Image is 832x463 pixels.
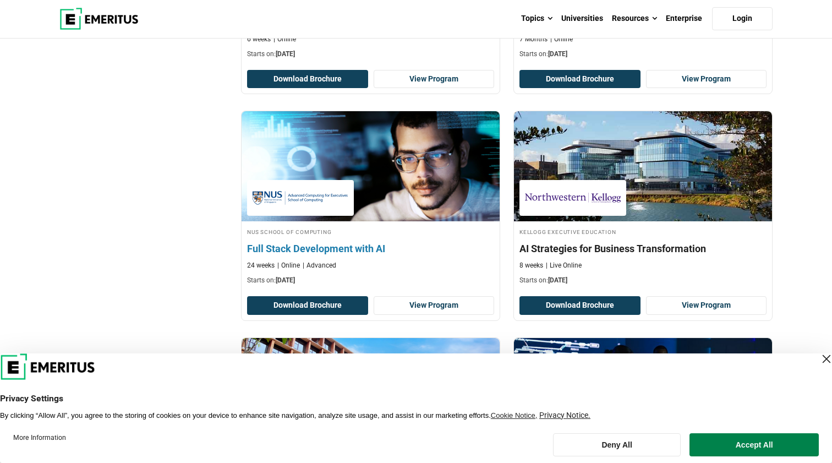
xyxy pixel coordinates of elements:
p: Online [273,35,296,44]
p: Starts on: [247,50,494,59]
p: 6 weeks [247,35,271,44]
h4: AI Strategies for Business Transformation [519,242,767,255]
span: [DATE] [548,276,567,284]
img: AI Strategy and Leadership Program: Thriving in the New World of AI | Online AI and Machine Learn... [514,338,772,448]
img: NUS School of Computing [253,186,348,210]
h4: NUS School of Computing [247,227,494,236]
button: Download Brochure [519,296,641,315]
p: Online [277,261,300,270]
a: View Program [646,296,767,315]
p: Starts on: [519,50,767,59]
a: AI and Machine Learning Course by Kellogg Executive Education - November 13, 2025 Kellogg Executi... [514,111,772,291]
p: 24 weeks [247,261,275,270]
p: 7 Months [519,35,548,44]
a: Login [712,7,773,30]
p: Starts on: [519,276,767,285]
button: Download Brochure [519,70,641,89]
p: Live Online [546,261,582,270]
a: View Program [646,70,767,89]
button: Download Brochure [247,70,368,89]
h4: Full Stack Development with AI [247,242,494,255]
img: Full Stack Development with AI | Online Coding Course [229,106,513,227]
a: View Program [374,70,495,89]
img: AI Strategies for Business Transformation | Online AI and Machine Learning Course [514,111,772,221]
img: Chief Operating Officer (COO) Programme | Online Supply Chain and Operations Course [242,338,500,448]
span: [DATE] [548,50,567,58]
span: [DATE] [276,50,295,58]
p: Starts on: [247,276,494,285]
a: Coding Course by NUS School of Computing - September 30, 2025 NUS School of Computing NUS School ... [242,111,500,291]
p: Online [550,35,573,44]
span: [DATE] [276,276,295,284]
button: Download Brochure [247,296,368,315]
p: 8 weeks [519,261,543,270]
h4: Kellogg Executive Education [519,227,767,236]
img: Kellogg Executive Education [525,186,621,210]
a: View Program [374,296,495,315]
p: Advanced [303,261,336,270]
